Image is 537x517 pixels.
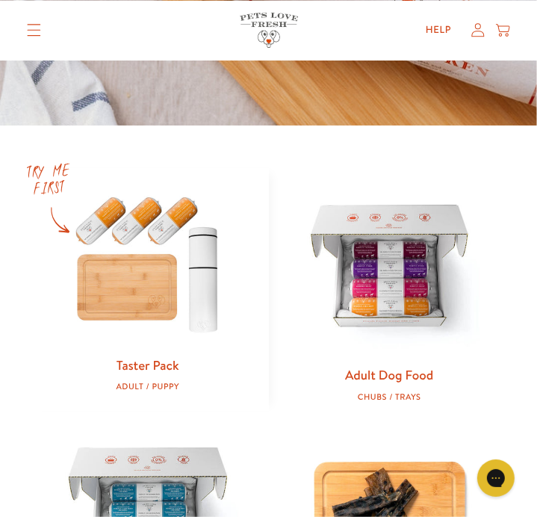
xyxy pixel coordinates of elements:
[49,382,246,391] div: Adult / Puppy
[240,12,298,47] img: Pets Love Fresh
[470,454,522,502] iframe: Gorgias live chat messenger
[117,356,179,374] a: Taster Pack
[345,366,433,384] a: Adult Dog Food
[291,392,488,402] div: Chubs / Trays
[16,13,52,48] summary: Translation missing: en.sections.header.menu
[415,16,462,43] a: Help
